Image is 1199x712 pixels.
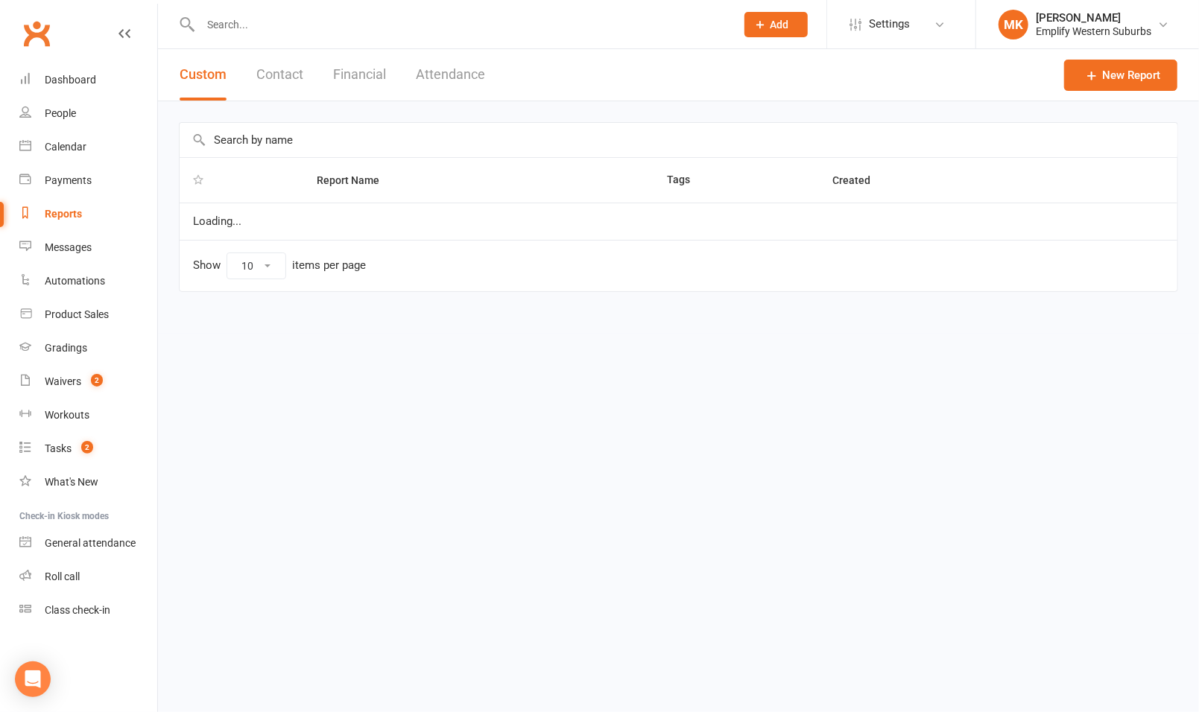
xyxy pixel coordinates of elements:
div: Automations [45,275,105,287]
span: Settings [869,7,910,41]
div: MK [999,10,1028,39]
div: Gradings [45,342,87,354]
a: Clubworx [18,15,55,52]
div: People [45,107,76,119]
button: Custom [180,49,227,101]
button: Attendance [416,49,485,101]
a: Automations [19,264,157,298]
a: Dashboard [19,63,157,97]
div: Roll call [45,570,80,582]
button: Contact [256,49,303,101]
a: Reports [19,197,157,231]
span: Add [771,19,789,31]
div: Show [193,252,366,279]
a: Class kiosk mode [19,594,157,627]
a: Workouts [19,398,157,432]
a: People [19,97,157,130]
td: Loading... [180,203,1177,240]
div: [PERSON_NAME] [1036,11,1151,25]
a: Messages [19,231,157,264]
a: What's New [19,465,157,499]
div: Calendar [45,141,86,153]
div: Waivers [45,375,81,387]
input: Search by name [180,123,1177,157]
a: Calendar [19,130,157,164]
button: Financial [333,49,386,101]
div: Messages [45,241,92,253]
div: Product Sales [45,308,109,320]
span: Created [832,174,887,186]
a: Product Sales [19,298,157,331]
a: Roll call [19,560,157,594]
a: Tasks 2 [19,432,157,465]
button: Add [744,12,808,37]
a: Gradings [19,331,157,365]
div: Payments [45,174,92,186]
div: Open Intercom Messenger [15,661,51,697]
a: Waivers 2 [19,365,157,398]
div: What's New [45,476,98,488]
div: Reports [45,208,82,220]
div: Tasks [45,442,72,454]
input: Search... [196,14,725,35]
a: General attendance kiosk mode [19,527,157,560]
div: General attendance [45,537,136,549]
th: Tags [654,158,819,203]
div: items per page [292,259,366,272]
span: 2 [91,374,103,387]
span: Report Name [317,174,396,186]
a: New Report [1064,60,1177,91]
div: Class check-in [45,604,110,616]
button: Created [832,171,887,189]
span: 2 [81,441,93,454]
div: Emplify Western Suburbs [1036,25,1151,38]
a: Payments [19,164,157,197]
div: Dashboard [45,74,96,86]
div: Workouts [45,409,89,421]
button: Report Name [317,171,396,189]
